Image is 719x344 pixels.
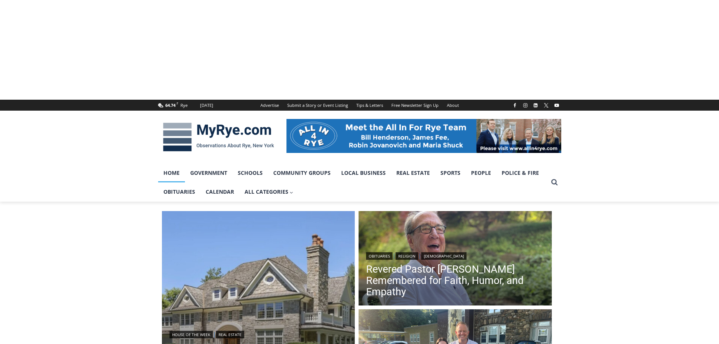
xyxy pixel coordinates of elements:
[510,101,519,110] a: Facebook
[387,100,443,111] a: Free Newsletter Sign Up
[239,182,299,201] a: All Categories
[256,100,463,111] nav: Secondary Navigation
[336,164,391,182] a: Local Business
[216,331,244,338] a: Real Estate
[232,164,268,182] a: Schools
[165,102,176,108] span: 64.74
[158,164,185,182] a: Home
[200,182,239,201] a: Calendar
[268,164,336,182] a: Community Groups
[256,100,283,111] a: Advertise
[542,101,551,110] a: X
[366,252,393,260] a: Obituaries
[435,164,466,182] a: Sports
[366,264,544,298] a: Revered Pastor [PERSON_NAME] Remembered for Faith, Humor, and Empathy
[286,119,561,153] img: All in for Rye
[366,251,544,260] div: | |
[421,252,467,260] a: [DEMOGRAPHIC_DATA]
[391,164,435,182] a: Real Estate
[177,101,178,105] span: F
[158,182,200,201] a: Obituaries
[180,102,188,109] div: Rye
[283,100,352,111] a: Submit a Story or Event Listing
[396,252,418,260] a: Religion
[552,101,561,110] a: YouTube
[352,100,387,111] a: Tips & Letters
[169,329,348,338] div: |
[443,100,463,111] a: About
[245,188,294,196] span: All Categories
[169,331,213,338] a: House of the Week
[158,164,548,202] nav: Primary Navigation
[521,101,530,110] a: Instagram
[200,102,213,109] div: [DATE]
[185,164,232,182] a: Government
[531,101,540,110] a: Linkedin
[158,117,279,157] img: MyRye.com
[359,211,552,308] img: Obituary - Donald Poole - 2
[548,176,561,189] button: View Search Form
[466,164,496,182] a: People
[496,164,544,182] a: Police & Fire
[359,211,552,308] a: Read More Revered Pastor Donald Poole Jr. Remembered for Faith, Humor, and Empathy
